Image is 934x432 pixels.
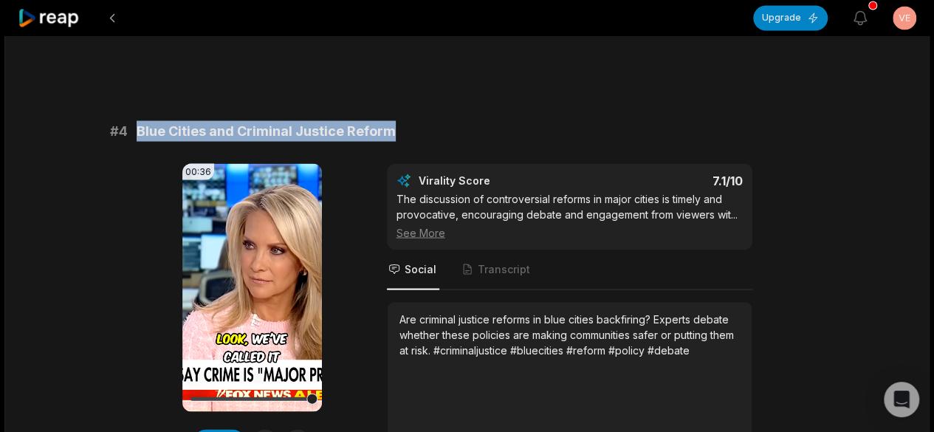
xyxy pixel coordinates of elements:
span: Blue Cities and Criminal Justice Reform [137,120,396,141]
nav: Tabs [387,250,752,289]
span: Social [405,261,436,276]
div: See More [396,224,743,240]
video: Your browser does not support mp4 format. [182,163,322,411]
div: 7.1 /10 [584,173,743,188]
span: # 4 [110,120,128,141]
div: Are criminal justice reforms in blue cities backfiring? Experts debate whether these policies are... [399,311,740,357]
div: Open Intercom Messenger [884,382,919,417]
button: Upgrade [753,5,828,30]
div: The discussion of controversial reforms in major cities is timely and provocative, encouraging de... [396,191,743,240]
span: Transcript [478,261,530,276]
div: Virality Score [419,173,577,188]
